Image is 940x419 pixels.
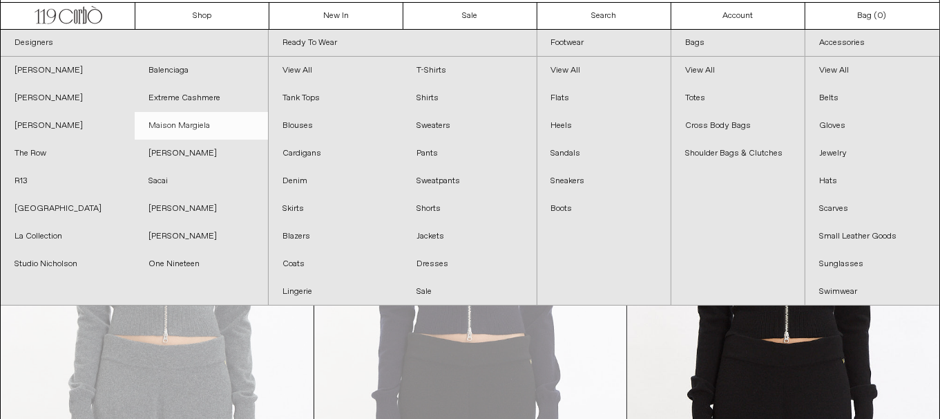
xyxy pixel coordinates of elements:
[537,167,671,195] a: Sneakers
[537,112,671,140] a: Heels
[1,84,135,112] a: [PERSON_NAME]
[671,57,805,84] a: View All
[877,10,883,21] span: 0
[135,3,269,29] a: Shop
[805,3,939,29] a: Bag ()
[269,112,403,140] a: Blouses
[537,140,671,167] a: Sandals
[537,57,671,84] a: View All
[269,167,403,195] a: Denim
[671,84,805,112] a: Totes
[671,112,805,140] a: Cross Body Bags
[805,278,939,306] a: Swimwear
[403,57,537,84] a: T-Shirts
[269,250,403,278] a: Coats
[403,112,537,140] a: Sweaters
[135,167,269,195] a: Sacai
[269,195,403,223] a: Skirts
[805,30,939,57] a: Accessories
[269,223,403,250] a: Blazers
[1,112,135,140] a: [PERSON_NAME]
[537,3,671,29] a: Search
[403,195,537,223] a: Shorts
[403,278,537,306] a: Sale
[805,250,939,278] a: Sunglasses
[403,223,537,250] a: Jackets
[537,84,671,112] a: Flats
[269,57,403,84] a: View All
[269,84,403,112] a: Tank Tops
[135,195,269,223] a: [PERSON_NAME]
[135,84,269,112] a: Extreme Cashmere
[269,3,403,29] a: New In
[805,140,939,167] a: Jewelry
[269,30,536,57] a: Ready To Wear
[1,167,135,195] a: R13
[537,195,671,223] a: Boots
[1,57,135,84] a: [PERSON_NAME]
[671,30,805,57] a: Bags
[671,3,805,29] a: Account
[671,140,805,167] a: Shoulder Bags & Clutches
[403,84,537,112] a: Shirts
[403,3,537,29] a: Sale
[805,84,939,112] a: Belts
[135,112,269,140] a: Maison Margiela
[537,30,671,57] a: Footwear
[135,250,269,278] a: One Nineteen
[1,250,135,278] a: Studio Nicholson
[135,140,269,167] a: [PERSON_NAME]
[805,167,939,195] a: Hats
[403,250,537,278] a: Dresses
[805,195,939,223] a: Scarves
[805,223,939,250] a: Small Leather Goods
[269,278,403,306] a: Lingerie
[805,57,939,84] a: View All
[805,112,939,140] a: Gloves
[135,57,269,84] a: Balenciaga
[403,167,537,195] a: Sweatpants
[135,223,269,250] a: [PERSON_NAME]
[1,223,135,250] a: La Collection
[1,195,135,223] a: [GEOGRAPHIC_DATA]
[1,140,135,167] a: The Row
[403,140,537,167] a: Pants
[269,140,403,167] a: Cardigans
[877,10,886,22] span: )
[1,30,268,57] a: Designers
